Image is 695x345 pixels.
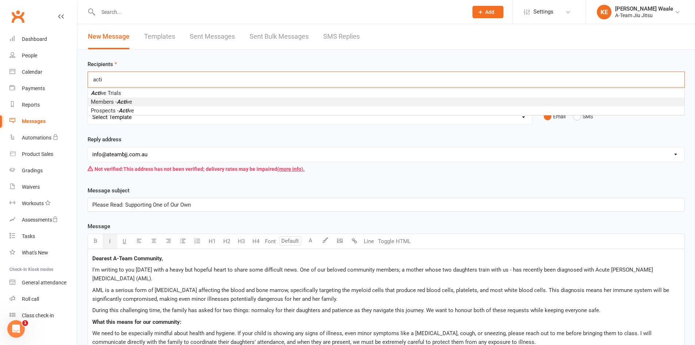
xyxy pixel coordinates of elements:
[22,184,40,190] div: Waivers
[22,151,53,157] div: Product Sales
[22,200,44,206] div: Workouts
[376,234,413,249] button: Toggle HTML
[362,234,376,249] button: Line
[22,313,54,318] div: Class check-in
[117,99,127,105] em: Acti
[22,36,47,42] div: Dashboard
[9,7,27,26] a: Clubworx
[9,47,77,64] a: People
[92,202,191,208] span: Please Read: Supporting One of Our Own
[22,135,51,141] div: Automations
[88,186,130,195] label: Message subject
[9,291,77,307] a: Roll call
[205,234,219,249] button: H1
[22,320,28,326] span: 1
[91,90,101,96] em: Acti
[91,107,134,114] span: Prospects - ve
[22,102,40,108] div: Reports
[9,97,77,113] a: Reports
[92,287,671,302] span: AML is a serious form of [MEDICAL_DATA] affecting the blood and bone marrow, specifically targeti...
[22,233,35,239] div: Tasks
[22,296,39,302] div: Roll call
[263,234,278,249] button: Font
[9,212,77,228] a: Assessments
[9,80,77,97] a: Payments
[303,234,318,249] button: A
[123,238,126,245] span: U
[9,146,77,162] a: Product Sales
[573,110,593,123] button: SMS
[9,228,77,245] a: Tasks
[533,4,553,20] span: Settings
[9,31,77,47] a: Dashboard
[279,236,301,246] input: Default
[144,24,175,49] a: Templates
[615,12,673,19] div: A-Team Jiu Jitsu
[22,168,43,173] div: Gradings
[9,130,77,146] a: Automations
[248,234,263,249] button: H4
[91,90,121,96] span: ve Trials
[9,64,77,80] a: Calendar
[323,24,360,49] a: SMS Replies
[91,99,132,105] span: Members - ve
[234,234,248,249] button: H3
[94,166,123,172] strong: Not verified:
[277,166,305,172] a: (more info).
[88,222,110,231] label: Message
[96,7,463,17] input: Search...
[485,9,494,15] span: Add
[615,5,673,12] div: [PERSON_NAME] Waale
[9,113,77,130] a: Messages
[22,280,66,285] div: General attendance
[88,162,685,176] div: This address has not been verified; delivery rates may be impaired
[9,275,77,291] a: General attendance kiosk mode
[88,60,117,69] label: Recipients
[22,69,42,75] div: Calendar
[22,85,45,91] div: Payments
[92,267,653,282] span: I'm writing to you [DATE] with a heavy but hopeful heart to share some difficult news. One of our...
[9,307,77,324] a: Class kiosk mode
[219,234,234,249] button: H2
[92,307,601,314] span: During this challenging time, the family has asked for two things: normalcy for their daughters a...
[92,319,181,325] span: What this means for our community:
[22,250,48,256] div: What's New
[119,107,128,114] em: Acti
[117,234,132,249] button: U
[22,53,37,58] div: People
[88,135,121,144] label: Reply address
[9,179,77,195] a: Waivers
[22,217,58,223] div: Assessments
[9,245,77,261] a: What's New
[92,75,117,84] input: Search Prospects, Members and Reports
[9,162,77,179] a: Gradings
[190,24,235,49] a: Sent Messages
[22,118,46,124] div: Messages
[544,110,565,123] button: Email
[597,5,611,19] div: KE
[88,24,130,49] a: New Message
[9,195,77,212] a: Workouts
[250,24,309,49] a: Sent Bulk Messages
[92,255,163,262] span: Dearest A-Team Community,
[7,320,25,338] iframe: Intercom live chat
[472,6,503,18] button: Add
